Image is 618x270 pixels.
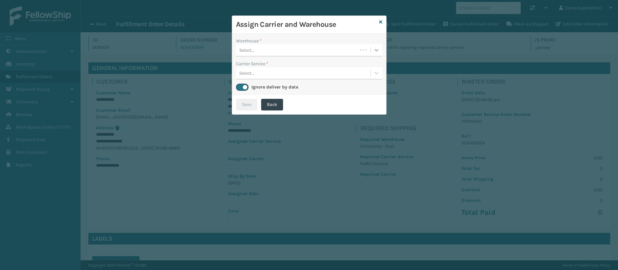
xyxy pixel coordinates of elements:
[261,99,283,110] button: Back
[236,37,262,44] label: Warehouse
[236,20,377,29] h3: Assign Carrier and Warehouse
[236,60,268,67] label: Carrier Service
[239,70,254,77] div: Select...
[251,84,298,90] label: Ignore deliver by date
[239,47,254,54] div: Select...
[236,99,257,110] button: Save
